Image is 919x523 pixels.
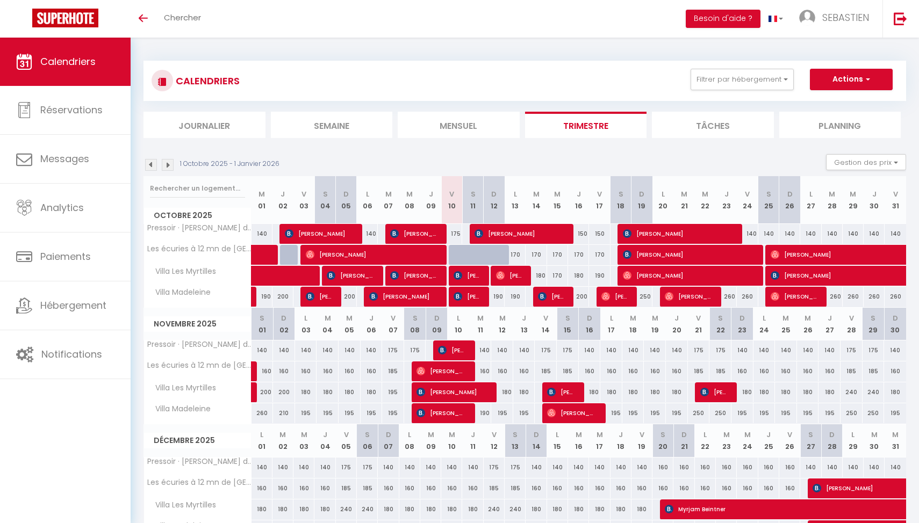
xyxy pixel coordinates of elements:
div: 180 [753,382,776,402]
span: Villa Madeleine [146,287,213,299]
th: 29 [843,176,864,224]
div: 160 [819,361,841,381]
div: 160 [273,361,295,381]
div: 170 [526,245,547,265]
button: Actions [810,69,893,90]
div: 140 [819,340,841,360]
div: 140 [317,340,339,360]
th: 08 [404,308,426,340]
abbr: V [301,189,306,199]
div: 140 [579,340,601,360]
div: 140 [884,340,906,360]
div: 170 [568,245,589,265]
div: 160 [513,361,535,381]
span: [PERSON_NAME] [538,286,566,307]
div: 175 [404,340,426,360]
img: Super Booking [32,9,98,27]
abbr: L [304,313,307,323]
abbr: M [406,189,413,199]
div: 140 [797,340,819,360]
th: 02 [272,176,293,224]
th: 16 [579,308,601,340]
abbr: L [457,313,460,323]
span: Réservations [40,103,103,117]
div: 260 [864,287,885,307]
div: 150 [568,224,589,244]
div: 180 [491,382,513,402]
div: 240 [841,382,863,402]
div: 140 [295,340,317,360]
li: Trimestre [525,112,647,138]
div: 185 [535,361,557,381]
span: [PERSON_NAME] [306,286,334,307]
div: 160 [644,361,666,381]
div: 140 [491,340,513,360]
abbr: D [739,313,745,323]
div: 180 [644,382,666,402]
th: 20 [666,308,688,340]
div: 180 [775,382,797,402]
th: 12 [491,308,513,340]
button: Gestion des prix [826,154,906,170]
th: 30 [884,308,906,340]
abbr: D [343,189,349,199]
span: [PERSON_NAME] [623,223,735,244]
abbr: M [782,313,789,323]
abbr: D [639,189,644,199]
th: 23 [731,308,753,340]
abbr: M [850,189,856,199]
span: Calendriers [40,55,96,68]
span: [PERSON_NAME] [623,244,756,265]
div: 160 [339,361,361,381]
div: 160 [491,361,513,381]
abbr: M [805,313,811,323]
th: 02 [273,308,295,340]
div: 185 [557,361,579,381]
th: 28 [841,308,863,340]
h3: CALENDRIERS [173,69,240,93]
abbr: L [366,189,369,199]
span: [PERSON_NAME] [547,403,596,423]
div: 180 [361,382,383,402]
abbr: D [587,313,592,323]
th: 27 [819,308,841,340]
div: 170 [505,245,526,265]
span: [PERSON_NAME] [665,286,714,307]
div: 140 [600,340,622,360]
th: 10 [441,176,462,224]
abbr: V [745,189,750,199]
div: 175 [535,340,557,360]
th: 05 [336,176,357,224]
div: 140 [644,340,666,360]
abbr: J [828,313,832,323]
div: 185 [382,361,404,381]
span: [PERSON_NAME] [417,382,486,402]
div: 160 [622,361,644,381]
abbr: S [871,313,875,323]
abbr: D [491,189,497,199]
th: 17 [600,308,622,340]
abbr: J [522,313,526,323]
div: 140 [513,340,535,360]
th: 22 [709,308,731,340]
li: Planning [779,112,901,138]
th: 18 [611,176,631,224]
div: 180 [600,382,622,402]
div: 160 [252,361,274,381]
div: 175 [382,340,404,360]
span: Novembre 2025 [144,316,251,332]
th: 19 [644,308,666,340]
abbr: L [514,189,517,199]
abbr: D [281,313,286,323]
span: Hébergement [40,299,106,312]
th: 03 [295,308,317,340]
abbr: S [619,189,623,199]
div: 150 [589,224,610,244]
div: 260 [843,287,864,307]
th: 22 [695,176,716,224]
div: 200 [252,382,274,402]
div: 160 [797,361,819,381]
div: 160 [600,361,622,381]
div: 160 [753,361,776,381]
div: 175 [863,340,885,360]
